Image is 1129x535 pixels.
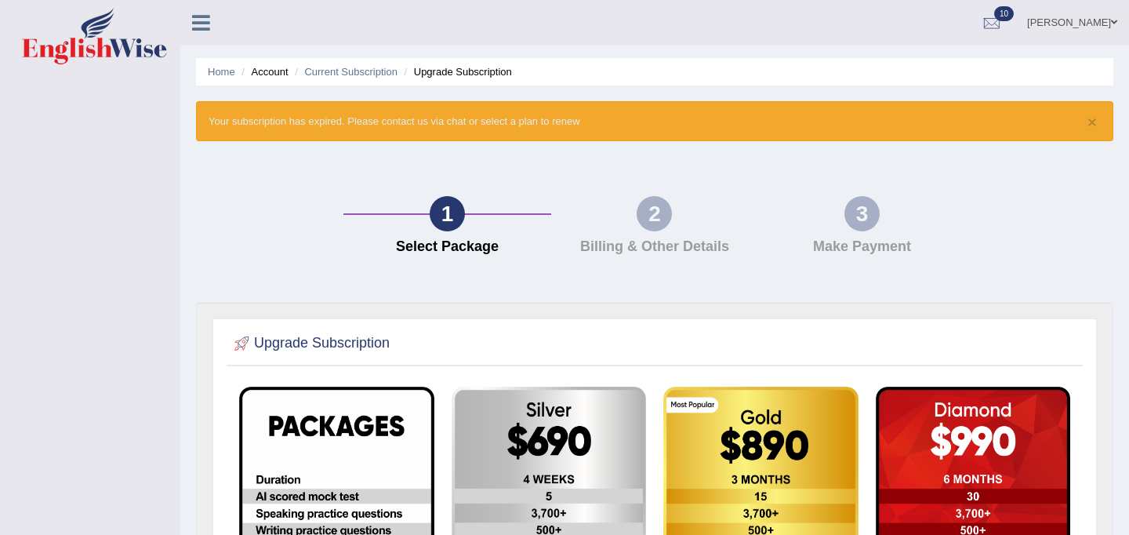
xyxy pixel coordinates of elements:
button: × [1087,114,1097,130]
a: Current Subscription [304,66,398,78]
div: 2 [637,196,672,231]
div: 3 [844,196,880,231]
div: Your subscription has expired. Please contact us via chat or select a plan to renew [196,101,1113,141]
h2: Upgrade Subscription [231,332,390,355]
div: 1 [430,196,465,231]
li: Account [238,64,288,79]
h4: Billing & Other Details [559,239,750,255]
h4: Make Payment [766,239,957,255]
h4: Select Package [351,239,543,255]
span: 10 [994,6,1014,21]
li: Upgrade Subscription [401,64,512,79]
a: Home [208,66,235,78]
